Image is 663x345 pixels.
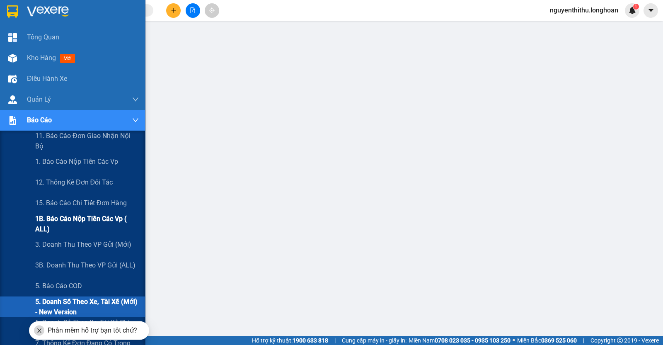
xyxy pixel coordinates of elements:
span: caret-down [647,7,655,14]
img: warehouse-icon [8,75,17,83]
span: Cung cấp máy in - giấy in: [342,336,407,345]
span: 6. Doanh số theo xe, tài xế chi tiết [35,317,139,338]
span: 5. Báo cáo COD [35,281,82,291]
span: nguyenthithu.longhoan [543,5,625,15]
img: warehouse-icon [8,54,17,63]
span: Miền Bắc [517,336,577,345]
span: Điều hành xe [27,73,67,84]
span: Hỗ trợ kỹ thuật: [252,336,328,345]
span: 11. Báo cáo đơn giao nhận nội bộ [35,131,139,151]
span: file-add [190,7,196,13]
span: | [583,336,584,345]
span: aim [209,7,215,13]
span: Tổng Quan [27,32,59,42]
strong: 0708 023 035 - 0935 103 250 [435,337,511,344]
img: icon-new-feature [629,7,636,14]
span: Quản Lý [27,94,51,104]
span: 3. Doanh Thu theo VP Gửi (mới) [35,239,131,250]
span: mới [60,54,75,63]
span: 12. Thống kê đơn đối tác [35,177,113,187]
span: | [334,336,336,345]
button: caret-down [644,3,658,18]
sup: 1 [633,4,639,10]
span: copyright [617,338,623,343]
span: Báo cáo [27,115,52,125]
span: 1. Báo cáo nộp tiền các vp [35,156,118,167]
img: logo-vxr [7,5,18,18]
span: Phần mềm hỗ trợ bạn tốt chứ? [48,326,137,334]
button: plus [166,3,181,18]
img: solution-icon [8,116,17,125]
img: dashboard-icon [8,33,17,42]
span: 1 [634,4,637,10]
span: 3B. Doanh Thu theo VP Gửi (ALL) [35,260,136,270]
span: 1B. Báo cáo nộp tiền các vp ( ALL) [35,214,139,234]
strong: 0369 525 060 [541,337,577,344]
button: file-add [186,3,200,18]
img: warehouse-icon [8,95,17,104]
span: Miền Nam [409,336,511,345]
span: down [132,117,139,124]
span: close [36,328,42,333]
span: ⚪️ [513,339,515,342]
span: 5. Doanh số theo xe, tài xế (mới) - New version [35,296,139,317]
span: 15. Báo cáo chi tiết đơn hàng [35,198,127,208]
span: down [132,96,139,103]
strong: 1900 633 818 [293,337,328,344]
button: aim [205,3,219,18]
span: Kho hàng [27,54,56,62]
span: plus [171,7,177,13]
